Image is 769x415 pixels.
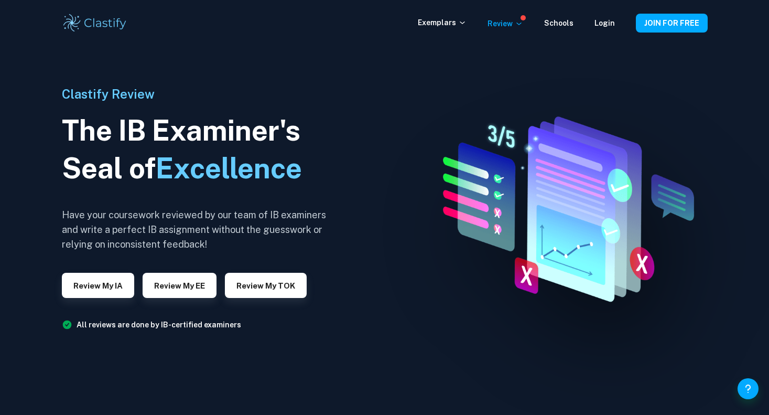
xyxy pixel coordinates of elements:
span: Excellence [156,152,302,185]
img: Clastify logo [62,13,128,34]
button: Review my TOK [225,273,307,298]
p: Exemplars [418,17,467,28]
button: Review my EE [143,273,216,298]
p: Review [488,18,523,29]
a: All reviews are done by IB-certified examiners [77,321,241,329]
h6: Have your coursework reviewed by our team of IB examiners and write a perfect IB assignment witho... [62,208,334,252]
button: Review my IA [62,273,134,298]
button: Help and Feedback [738,378,759,399]
a: Schools [544,19,573,27]
a: Login [594,19,615,27]
h6: Clastify Review [62,84,334,103]
img: IA Review hero [419,108,707,307]
h1: The IB Examiner's Seal of [62,112,334,187]
button: JOIN FOR FREE [636,14,708,33]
